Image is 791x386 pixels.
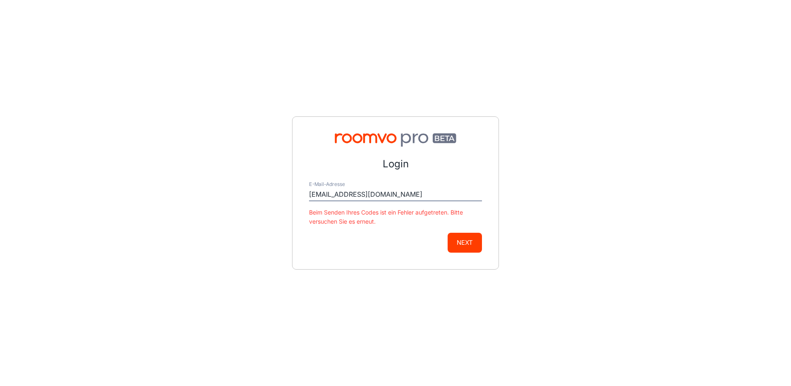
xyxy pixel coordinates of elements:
h4: Login [309,157,482,171]
img: Roomvo PRO Beta [309,133,482,147]
input: myname@example.com [309,188,482,201]
p: Beim Senden Ihres Codes ist ein Fehler aufgetreten. Bitte versuchen Sie es erneut. [309,208,482,226]
button: Next [448,233,482,253]
label: E-Mail-Adresse [309,181,345,188]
